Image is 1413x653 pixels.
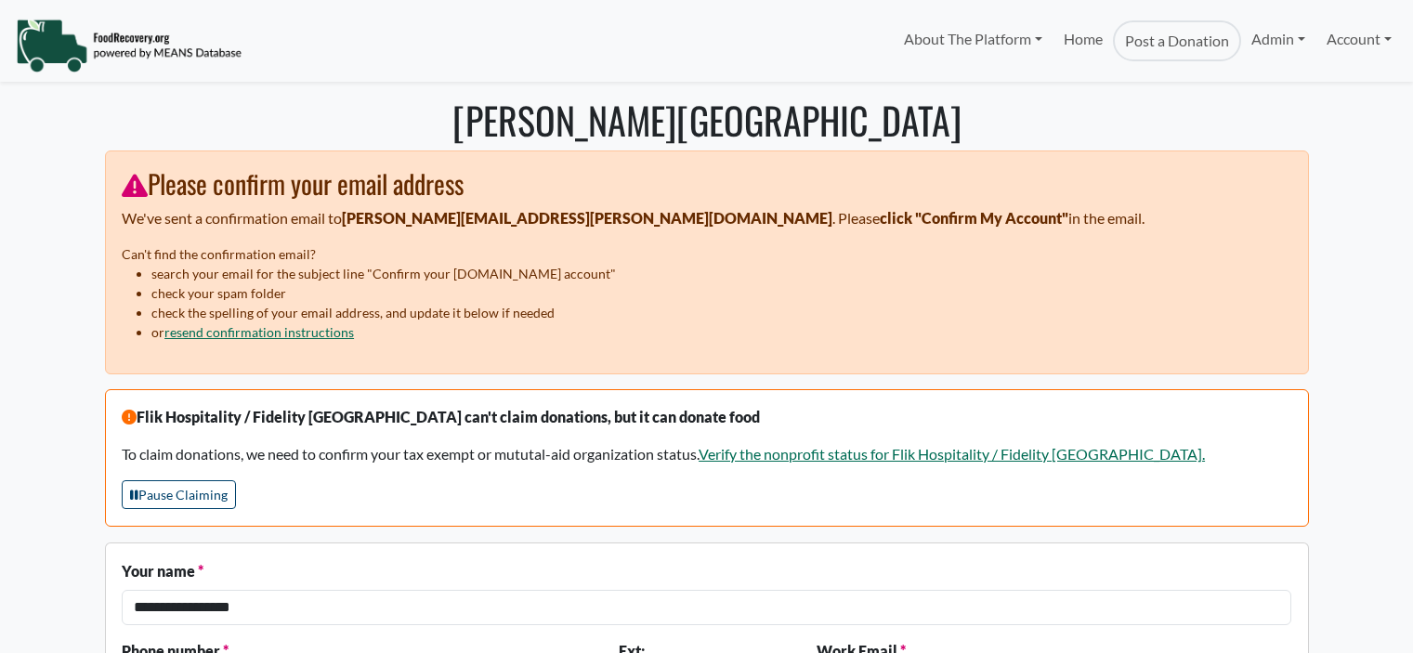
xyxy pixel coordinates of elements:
strong: [PERSON_NAME][EMAIL_ADDRESS][PERSON_NAME][DOMAIN_NAME] [342,209,832,227]
a: Account [1316,20,1402,58]
p: We've sent a confirmation email to . Please in the email. [122,207,1291,229]
li: search your email for the subject line "Confirm your [DOMAIN_NAME] account" [151,264,1291,283]
a: Verify the nonprofit status for Flik Hospitality / Fidelity [GEOGRAPHIC_DATA]. [699,445,1205,463]
button: Pause Claiming [122,480,236,509]
li: check the spelling of your email address, and update it below if needed [151,303,1291,322]
a: resend confirmation instructions [164,324,354,340]
li: or [151,322,1291,342]
li: check your spam folder [151,283,1291,303]
label: Your name [122,560,203,582]
strong: click "Confirm My Account" [880,209,1068,227]
h1: [PERSON_NAME][GEOGRAPHIC_DATA] [105,98,1309,142]
a: Post a Donation [1113,20,1241,61]
a: Home [1053,20,1112,61]
a: Admin [1241,20,1315,58]
p: To claim donations, we need to confirm your tax exempt or mututal-aid organization status. [122,443,1291,465]
p: Flik Hospitality / Fidelity [GEOGRAPHIC_DATA] can't claim donations, but it can donate food [122,406,1291,428]
a: About The Platform [894,20,1053,58]
p: Can't find the confirmation email? [122,244,1291,264]
img: NavigationLogo_FoodRecovery-91c16205cd0af1ed486a0f1a7774a6544ea792ac00100771e7dd3ec7c0e58e41.png [16,18,242,73]
h3: Please confirm your email address [122,168,1291,200]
